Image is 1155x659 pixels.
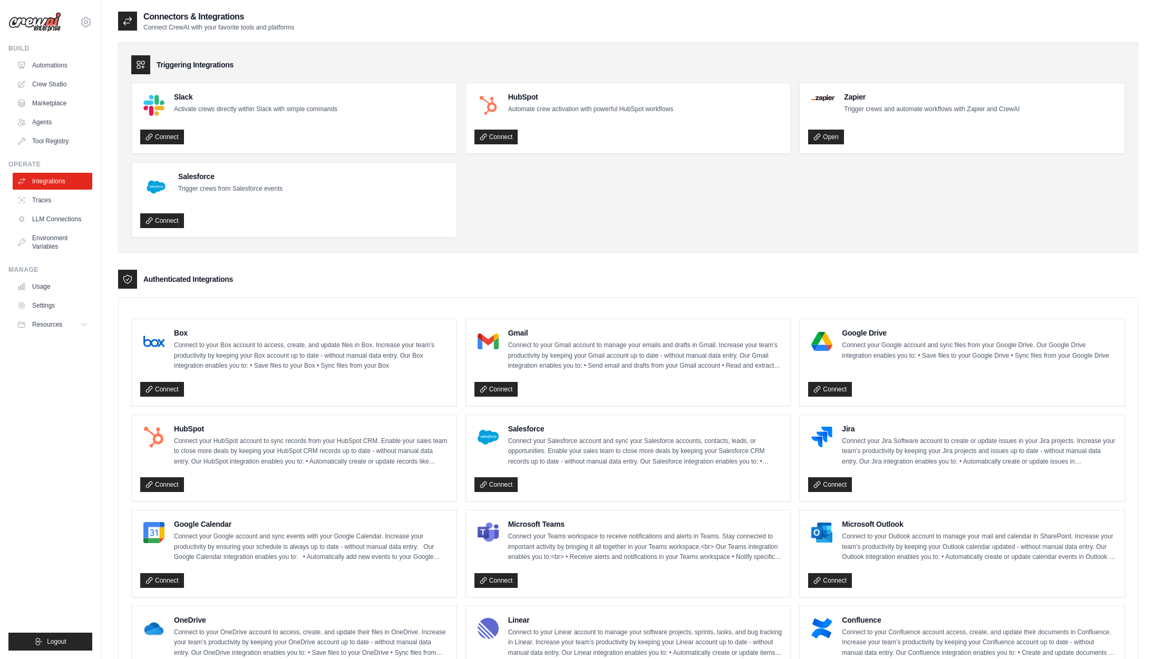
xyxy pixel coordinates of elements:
[174,436,448,467] p: Connect your HubSpot account to sync records from your HubSpot CRM. Enable your sales team to clo...
[508,340,782,371] p: Connect to your Gmail account to manage your emails and drafts in Gmail. Increase your team’s pro...
[13,57,92,74] a: Automations
[842,328,1116,338] h4: Google Drive
[808,573,852,588] a: Connect
[174,615,448,625] h4: OneDrive
[478,522,499,543] img: Microsoft Teams Logo
[143,274,233,284] h3: Authenticated Integrations
[13,230,92,255] a: Environment Variables
[140,213,184,228] a: Connect
[474,573,518,588] a: Connect
[8,12,61,32] img: Logo
[174,627,448,658] p: Connect to your OneDrive account to access, create, and update their files in OneDrive. Increase ...
[143,331,164,352] img: Box Logo
[478,331,499,352] img: Gmail Logo
[143,427,164,448] img: HubSpot Logo
[811,618,832,639] img: Confluence Logo
[13,95,92,112] a: Marketplace
[143,522,164,543] img: Google Calendar Logo
[508,104,673,115] p: Automate crew activation with powerful HubSpot workflows
[478,427,499,448] img: Salesforce Logo
[508,436,782,467] p: Connect your Salesforce account and sync your Salesforce accounts, contacts, leads, or opportunit...
[844,92,1020,102] h4: Zapier
[8,160,92,169] div: Operate
[174,328,448,338] h4: Box
[13,192,92,209] a: Traces
[808,382,852,397] a: Connect
[143,95,164,116] img: Slack Logo
[157,60,234,70] h3: Triggering Integrations
[13,297,92,314] a: Settings
[844,104,1020,115] p: Trigger crews and automate workflows with Zapier and CrewAI
[13,316,92,333] button: Resources
[174,104,337,115] p: Activate crews directly within Slack with simple commands
[508,519,782,529] h4: Microsoft Teams
[842,627,1116,658] p: Connect to your Confluence account access, create, and update their documents in Confluence. Incr...
[474,130,518,144] a: Connect
[811,522,832,543] img: Microsoft Outlook Logo
[140,130,184,144] a: Connect
[8,265,92,274] div: Manage
[8,633,92,651] button: Logout
[140,477,184,492] a: Connect
[811,427,832,448] img: Jira Logo
[842,615,1116,625] h4: Confluence
[174,340,448,371] p: Connect to your Box account to access, create, and update files in Box. Increase your team’s prod...
[508,424,782,434] h4: Salesforce
[808,130,843,144] a: Open
[508,627,782,658] p: Connect to your Linear account to manage your software projects, sprints, tasks, and bug tracking...
[140,382,184,397] a: Connect
[13,76,92,93] a: Crew Studio
[508,92,673,102] h4: HubSpot
[474,382,518,397] a: Connect
[143,618,164,639] img: OneDrive Logo
[508,615,782,625] h4: Linear
[174,424,448,434] h4: HubSpot
[174,92,337,102] h4: Slack
[140,573,184,588] a: Connect
[842,519,1116,529] h4: Microsoft Outlook
[478,95,499,116] img: HubSpot Logo
[811,331,832,352] img: Google Drive Logo
[508,532,782,563] p: Connect your Teams workspace to receive notifications and alerts in Teams. Stay connected to impo...
[474,477,518,492] a: Connect
[811,95,834,101] img: Zapier Logo
[13,114,92,131] a: Agents
[508,328,782,338] h4: Gmail
[842,340,1116,361] p: Connect your Google account and sync files from your Google Drive. Our Google Drive integration e...
[174,532,448,563] p: Connect your Google account and sync events with your Google Calendar. Increase your productivity...
[808,477,852,492] a: Connect
[842,436,1116,467] p: Connect your Jira Software account to create or update issues in your Jira projects. Increase you...
[143,174,169,200] img: Salesforce Logo
[842,532,1116,563] p: Connect to your Outlook account to manage your mail and calendar in SharePoint. Increase your tea...
[13,173,92,190] a: Integrations
[178,171,283,182] h4: Salesforce
[178,184,283,194] p: Trigger crews from Salesforce events
[143,23,294,32] p: Connect CrewAI with your favorite tools and platforms
[143,11,294,23] h2: Connectors & Integrations
[174,519,448,529] h4: Google Calendar
[47,637,66,646] span: Logout
[13,211,92,228] a: LLM Connections
[478,618,499,639] img: Linear Logo
[13,278,92,295] a: Usage
[32,320,62,329] span: Resources
[8,44,92,53] div: Build
[13,133,92,150] a: Tool Registry
[842,424,1116,434] h4: Jira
